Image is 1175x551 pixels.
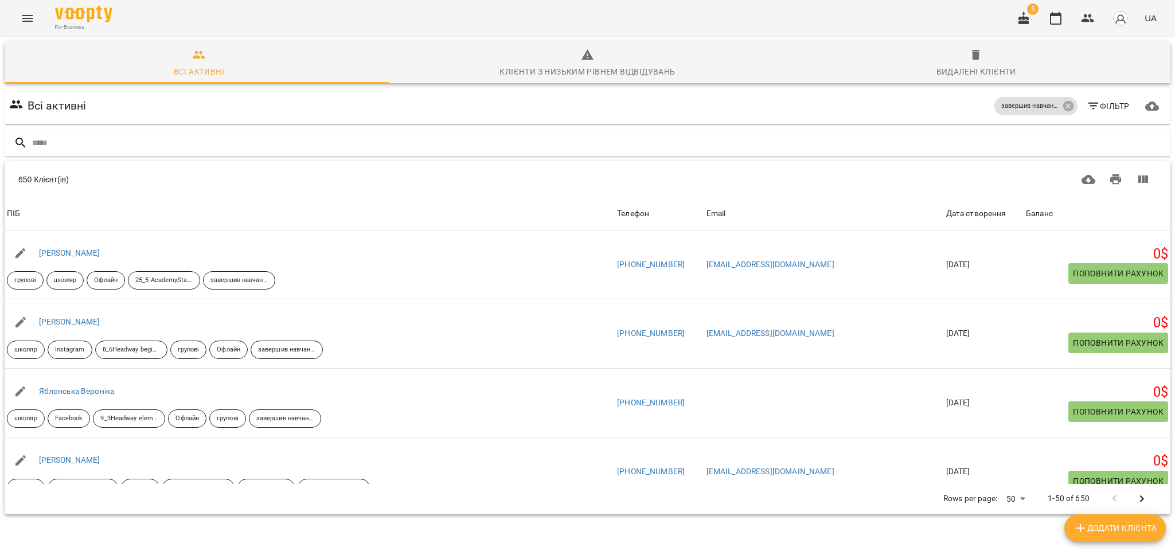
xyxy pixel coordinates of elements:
div: завершив навчання [298,479,370,497]
p: завершив навчання [256,414,314,424]
p: завершив навчання [305,483,362,493]
span: Поповнити рахунок [1073,267,1164,280]
p: завершив навчання [210,276,268,286]
div: 8_6Headway beginner Pr S [95,341,167,359]
div: Дата створення [946,207,1006,221]
div: Телефон [617,207,649,221]
span: For Business [55,24,112,31]
div: Sort [946,207,1006,221]
div: ПІБ [7,207,20,221]
a: [EMAIL_ADDRESS][DOMAIN_NAME] [706,329,834,338]
button: Поповнити рахунок [1068,333,1168,353]
div: Sort [706,207,726,221]
a: [PHONE_NUMBER] [617,467,685,476]
span: 5 [1027,3,1039,15]
div: The English Studuo [48,479,119,497]
button: Фільтр [1082,96,1134,116]
div: Email [706,207,726,221]
p: групові [217,414,239,424]
a: [PERSON_NAME] [39,317,100,326]
button: Завантажити CSV [1075,166,1102,193]
p: 1-50 of 650 [1048,493,1090,505]
div: школяр [7,341,45,359]
a: Яблонська Вероніка [39,386,115,396]
p: групові [14,276,36,286]
p: завершив навчання [1001,101,1059,111]
p: 25_5 AcademyStars1 Action cancan't [135,276,193,286]
div: школяр [46,271,84,290]
div: групові [209,409,246,428]
span: Додати клієнта [1073,521,1157,535]
div: Офлайн [87,271,125,290]
h5: 0 $ [1026,245,1168,263]
p: Офлайн [175,414,199,424]
p: Офлайн [217,345,240,355]
span: Дата створення [946,207,1021,221]
p: школяр [14,483,37,493]
div: Table Toolbar [5,161,1170,198]
div: Instagram [48,341,92,359]
button: Вигляд колонок [1129,166,1157,193]
p: Rows per page: [943,493,997,505]
div: Всі активні [174,65,224,79]
button: Menu [14,5,41,32]
span: Баланс [1026,207,1168,221]
span: UA [1145,12,1157,24]
p: 8_6Headway beginner Pr S [103,345,160,355]
div: групові [170,341,207,359]
div: 25_5 AcademyStars1 Action cancan't [128,271,200,290]
button: Поповнити рахунок [1068,401,1168,422]
span: Поповнити рахунок [1073,336,1164,350]
div: Sort [1026,207,1053,221]
div: завершив навчання [249,409,321,428]
div: Клієнти з низьким рівнем відвідувань [499,65,675,79]
div: групові [7,271,44,290]
a: [EMAIL_ADDRESS][DOMAIN_NAME] [706,467,834,476]
p: індивідуально [245,483,287,493]
p: 11_2Solutions pre-intermidiate past simplepast continuous [170,483,227,493]
div: індивідуально [237,479,295,497]
div: 9_3Headway elementary Pr S [93,409,165,428]
a: [PHONE_NUMBER] [617,260,685,269]
a: [PERSON_NAME] [39,248,100,257]
p: школяр [14,345,37,355]
button: UA [1140,7,1161,29]
div: Офлайн [168,409,206,428]
h6: Всі активні [28,97,87,115]
span: Фільтр [1087,99,1130,113]
div: завершив навчання [251,341,323,359]
div: завершив навчання [203,271,275,290]
div: Баланс [1026,207,1053,221]
div: 11_2Solutions pre-intermidiate past simplepast continuous [162,479,235,497]
h5: 0 $ [1026,314,1168,332]
span: ПІБ [7,207,612,221]
p: завершив навчання [258,345,315,355]
img: Voopty Logo [55,6,112,22]
div: Sort [7,207,20,221]
div: завершив навчання [994,97,1078,115]
p: Facebook [55,414,83,424]
p: The English Studuo [55,483,111,493]
h5: 0 $ [1026,452,1168,470]
td: [DATE] [944,437,1024,507]
span: Email [706,207,942,221]
div: школяр [7,479,45,497]
td: [DATE] [944,299,1024,369]
h5: 0 $ [1026,384,1168,401]
p: школяр [54,276,77,286]
div: Офлайн [121,479,159,497]
button: Поповнити рахунок [1068,263,1168,284]
button: Next Page [1128,485,1156,513]
button: Додати клієнта [1064,514,1166,542]
p: Офлайн [94,276,118,286]
span: Поповнити рахунок [1073,405,1164,419]
button: Поповнити рахунок [1068,471,1168,491]
a: [PERSON_NAME] [39,455,100,464]
div: школяр [7,409,45,428]
div: Facebook [48,409,91,428]
p: Офлайн [128,483,152,493]
img: avatar_s.png [1112,10,1129,26]
div: Офлайн [209,341,248,359]
p: 9_3Headway elementary Pr S [100,414,158,424]
div: Видалені клієнти [936,65,1016,79]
